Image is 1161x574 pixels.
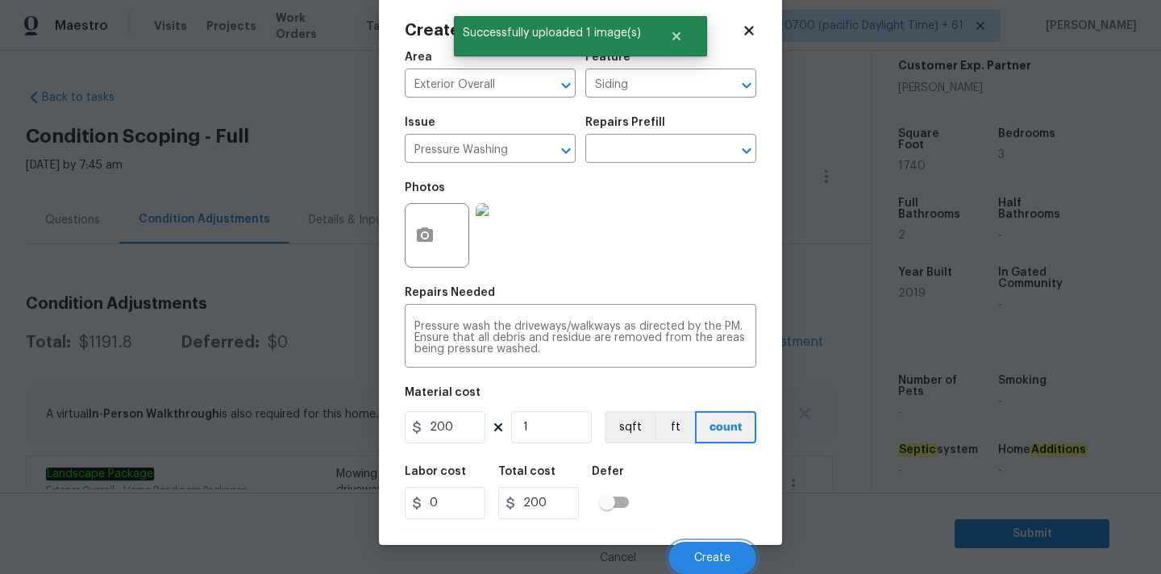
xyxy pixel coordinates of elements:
button: Cancel [574,542,662,574]
h5: Issue [405,117,435,128]
span: Successfully uploaded 1 image(s) [454,16,650,50]
h5: Area [405,52,432,63]
button: Open [735,74,758,97]
h5: Material cost [405,387,481,398]
button: Close [650,20,703,52]
h5: Photos [405,182,445,193]
button: Open [555,74,577,97]
button: Open [555,139,577,162]
span: Create [694,552,730,564]
h5: Feature [585,52,630,63]
button: Create [668,542,756,574]
h5: Labor cost [405,466,466,477]
button: count [695,411,756,443]
span: Cancel [600,552,636,564]
button: ft [655,411,695,443]
h5: Defer [592,466,624,477]
h5: Repairs Prefill [585,117,665,128]
h5: Repairs Needed [405,287,495,298]
button: sqft [605,411,655,443]
button: Open [735,139,758,162]
textarea: Pressure wash the driveways/walkways as directed by the PM. Ensure that all debris and residue ar... [414,321,747,355]
h5: Total cost [498,466,556,477]
h2: Create Condition Adjustment [405,23,742,39]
